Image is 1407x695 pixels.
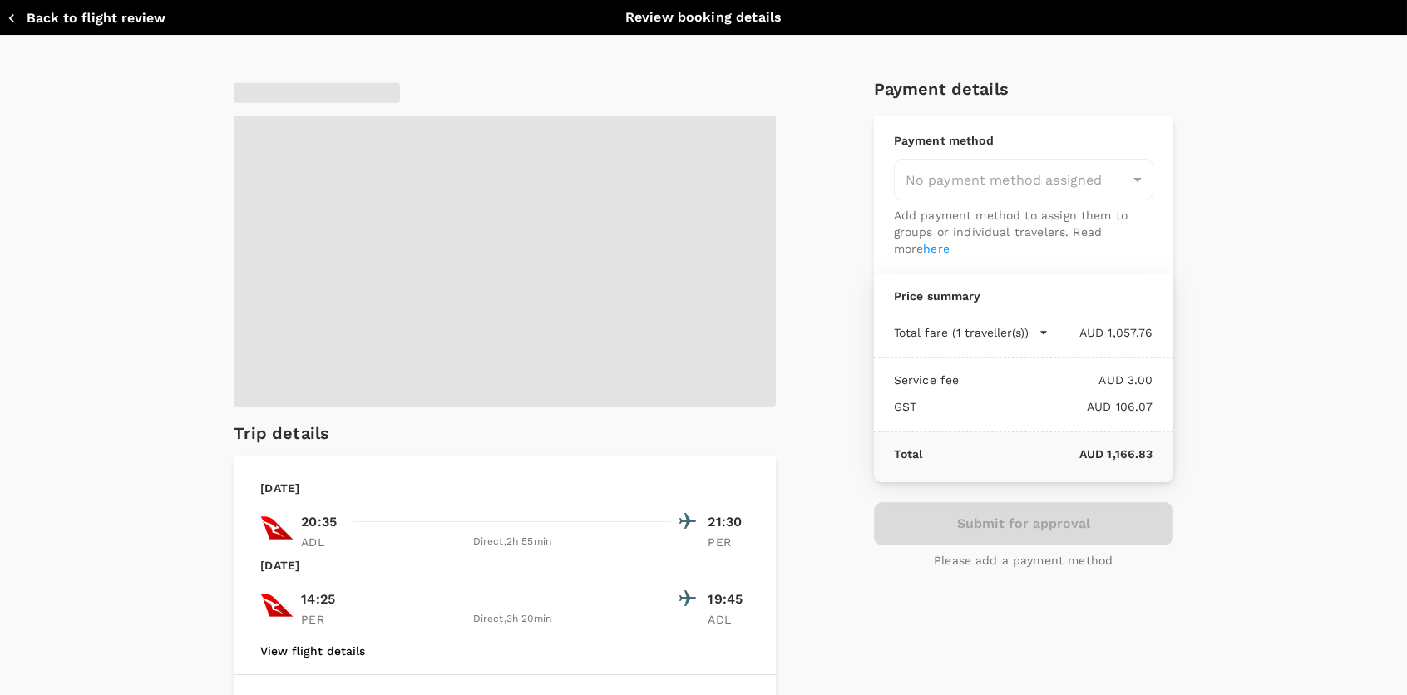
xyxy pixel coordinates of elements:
[934,552,1113,569] p: Please add a payment method
[301,589,335,609] p: 14:25
[708,534,749,550] p: PER
[894,159,1153,200] div: No payment method assigned
[708,589,749,609] p: 19:45
[894,288,1153,304] p: Price summary
[353,611,671,628] div: Direct , 3h 20min
[260,557,299,574] p: [DATE]
[916,398,1153,415] p: AUD 106.07
[923,242,950,255] a: here
[708,512,749,532] p: 21:30
[7,10,165,27] button: Back to flight review
[922,446,1153,462] p: AUD 1,166.83
[301,611,343,628] p: PER
[894,132,1153,149] p: Payment method
[1049,324,1153,341] p: AUD 1,057.76
[708,611,749,628] p: ADL
[894,324,1049,341] button: Total fare (1 traveller(s))
[260,480,299,496] p: [DATE]
[260,511,294,545] img: QF
[959,372,1153,388] p: AUD 3.00
[894,207,1153,257] p: Add payment method to assign them to groups or individual travelers. Read more
[353,534,671,550] div: Direct , 2h 55min
[894,372,960,388] p: Service fee
[301,512,337,532] p: 20:35
[234,420,329,446] h6: Trip details
[260,644,365,658] button: View flight details
[625,7,782,27] p: Review booking details
[301,534,343,550] p: ADL
[894,398,916,415] p: GST
[874,76,1173,102] h6: Payment details
[894,446,923,462] p: Total
[260,589,294,622] img: QF
[894,324,1029,341] p: Total fare (1 traveller(s))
